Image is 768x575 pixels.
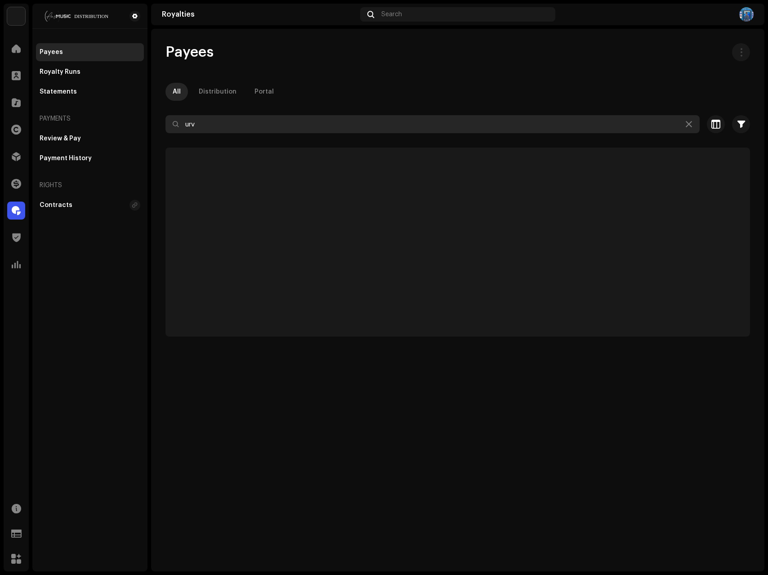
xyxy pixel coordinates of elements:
re-m-nav-item: Statements [36,83,144,101]
div: Payees [40,49,63,56]
img: 68a4b677-ce15-481d-9fcd-ad75b8f38328 [40,11,115,22]
span: Search [381,11,402,18]
div: Contracts [40,202,72,209]
re-m-nav-item: Payees [36,43,144,61]
img: bb356b9b-6e90-403f-adc8-c282c7c2e227 [7,7,25,25]
re-m-nav-item: Payment History [36,149,144,167]
div: All [173,83,181,101]
input: Search [165,115,700,133]
div: Payment History [40,155,92,162]
span: Payees [165,43,214,61]
re-a-nav-header: Rights [36,175,144,196]
div: Distribution [199,83,237,101]
div: Royalty Runs [40,68,80,76]
div: Portal [255,83,274,101]
div: Royalties [162,11,357,18]
re-m-nav-item: Review & Pay [36,130,144,148]
re-m-nav-item: Contracts [36,196,144,214]
re-a-nav-header: Payments [36,108,144,130]
div: Review & Pay [40,135,81,142]
re-m-nav-item: Royalty Runs [36,63,144,81]
img: 5e4483b3-e6cb-4a99-9ad8-29ce9094b33b [739,7,754,22]
div: Statements [40,88,77,95]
